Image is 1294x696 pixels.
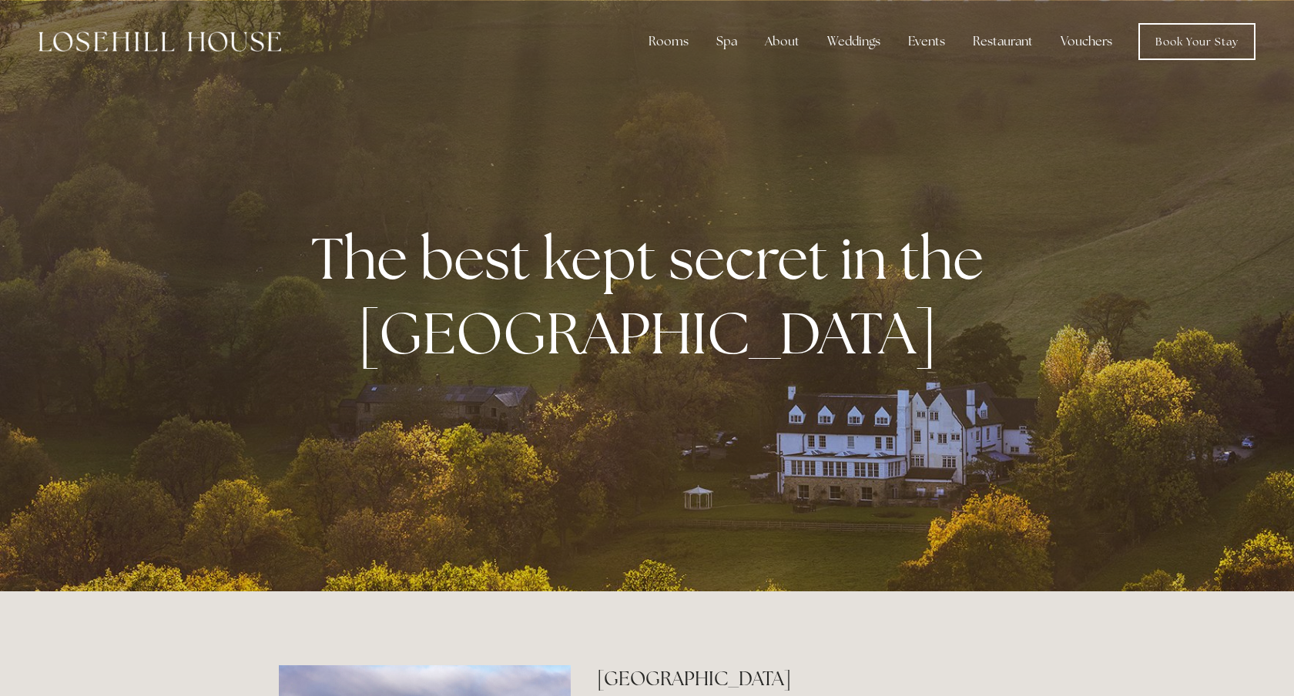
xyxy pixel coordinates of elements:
[39,32,281,52] img: Losehill House
[1048,26,1125,57] a: Vouchers
[636,26,701,57] div: Rooms
[815,26,893,57] div: Weddings
[896,26,957,57] div: Events
[753,26,812,57] div: About
[597,665,1015,692] h2: [GEOGRAPHIC_DATA]
[704,26,749,57] div: Spa
[311,220,996,371] strong: The best kept secret in the [GEOGRAPHIC_DATA]
[1138,23,1255,60] a: Book Your Stay
[960,26,1045,57] div: Restaurant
